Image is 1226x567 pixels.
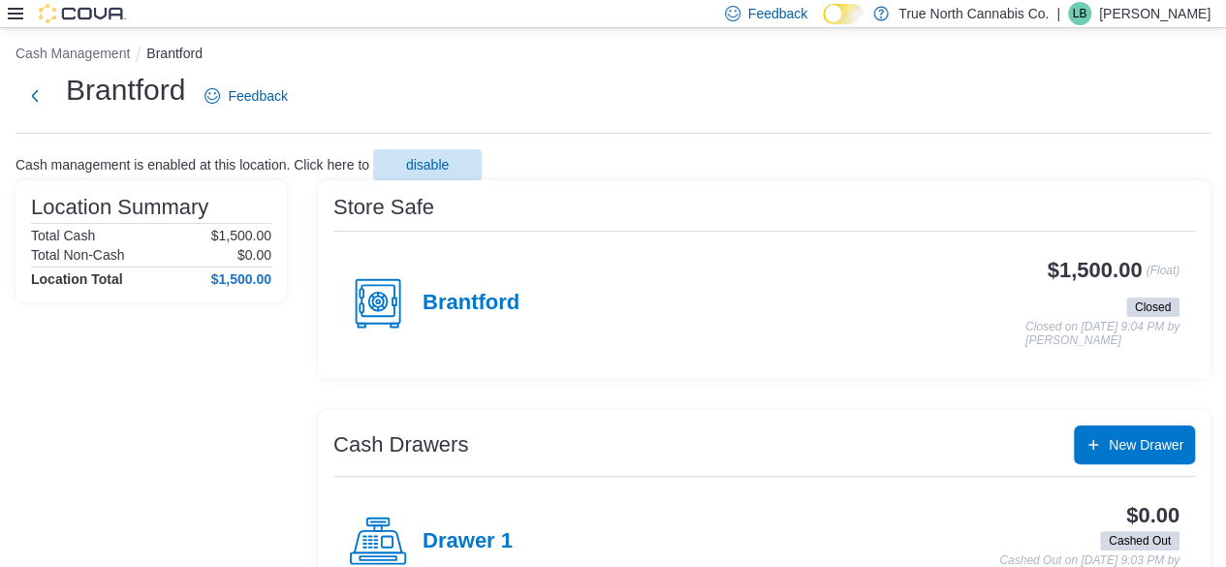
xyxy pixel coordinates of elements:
span: LB [1073,2,1087,25]
h6: Total Cash [31,228,95,243]
span: Cashed Out [1109,532,1171,550]
button: Cash Management [16,46,130,61]
h3: Cash Drawers [333,433,468,457]
h3: Store Safe [333,196,434,219]
span: Closed [1126,298,1179,317]
p: Cash management is enabled at this location. Click here to [16,157,369,173]
p: $0.00 [237,247,271,263]
p: (Float) [1146,259,1179,294]
input: Dark Mode [823,4,864,24]
button: Next [16,77,54,115]
span: New Drawer [1109,435,1183,455]
p: | [1056,2,1060,25]
button: Brantford [146,46,203,61]
button: New Drawer [1074,425,1195,464]
h3: Location Summary [31,196,208,219]
h3: $1,500.00 [1048,259,1143,282]
p: $1,500.00 [211,228,271,243]
h6: Total Non-Cash [31,247,125,263]
nav: An example of EuiBreadcrumbs [16,44,1210,67]
div: Lori Burns [1068,2,1091,25]
a: Feedback [197,77,295,115]
img: Cova [39,4,126,23]
h4: $1,500.00 [211,271,271,287]
h4: Brantford [423,291,519,316]
span: Cashed Out [1100,531,1179,551]
h4: Drawer 1 [423,529,513,554]
span: disable [406,155,449,174]
h3: $0.00 [1126,504,1179,527]
span: Dark Mode [823,24,824,25]
h1: Brantford [66,71,185,110]
button: disable [373,149,482,180]
p: [PERSON_NAME] [1099,2,1210,25]
span: Feedback [748,4,807,23]
p: True North Cannabis Co. [898,2,1049,25]
p: Closed on [DATE] 9:04 PM by [PERSON_NAME] [1025,321,1179,347]
span: Closed [1135,299,1171,316]
h4: Location Total [31,271,123,287]
span: Feedback [228,86,287,106]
